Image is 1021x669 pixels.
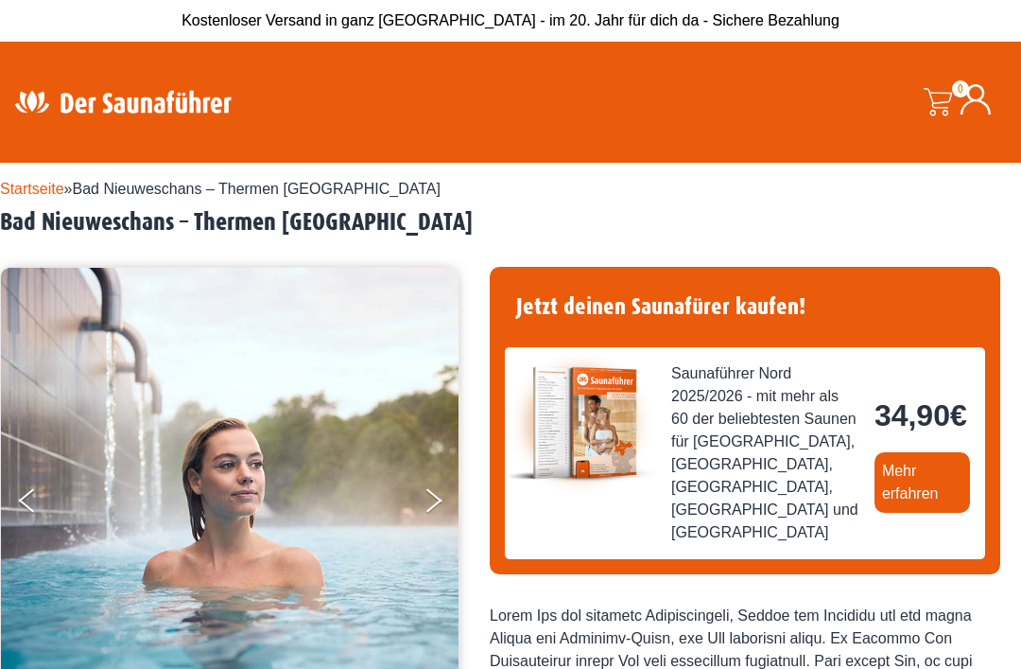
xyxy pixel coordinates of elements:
a: Mehr erfahren [874,452,970,513]
button: Next [423,481,470,528]
button: Previous [19,481,66,528]
h4: Jetzt deinen Saunafürer kaufen! [505,282,985,332]
bdi: 34,90 [874,398,967,432]
span: Bad Nieuweschans – Thermen [GEOGRAPHIC_DATA] [73,181,441,197]
img: der-saunafuehrer-2025-nord.jpg [505,347,656,499]
span: Kostenloser Versand in ganz [GEOGRAPHIC_DATA] - im 20. Jahr für dich da - Sichere Bezahlung [182,12,839,28]
span: Saunaführer Nord 2025/2026 - mit mehr als 60 der beliebtesten Saunen für [GEOGRAPHIC_DATA], [GEOG... [671,362,859,544]
span: € [950,398,967,432]
span: 0 [952,80,969,97]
